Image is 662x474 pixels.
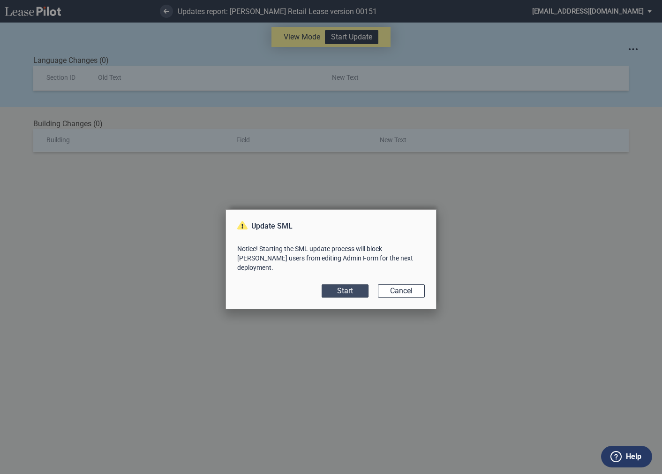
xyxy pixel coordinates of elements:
p: Update SML [237,221,425,231]
button: Cancel [378,284,425,298]
button: Start [322,284,369,298]
label: Help [626,451,641,463]
md-dialog: Update SMLNotice! Starting ... [226,209,436,309]
p: Notice! Starting the SML update process will block [PERSON_NAME] users from editing Admin Form fo... [237,244,425,272]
